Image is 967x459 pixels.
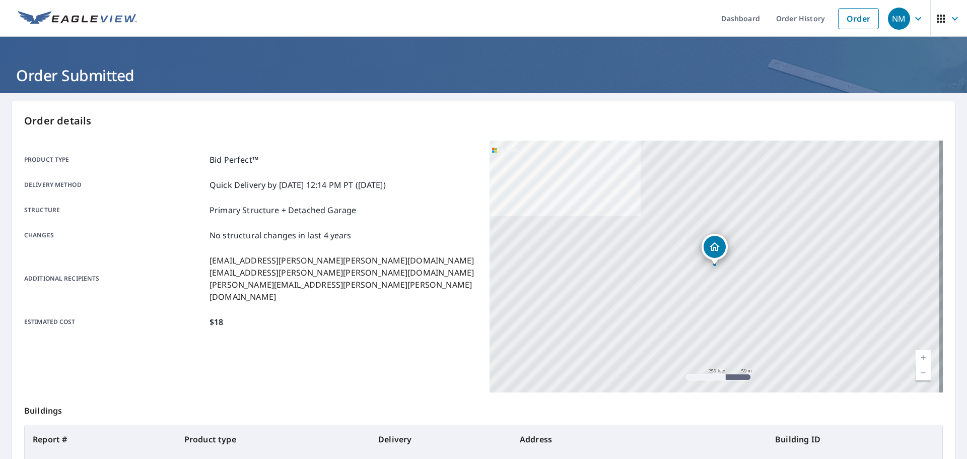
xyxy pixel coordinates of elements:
th: Address [512,425,767,453]
p: Order details [24,113,943,128]
th: Product type [176,425,370,453]
th: Delivery [370,425,512,453]
a: Current Level 17, Zoom In [916,350,931,365]
p: Bid Perfect™ [210,154,258,166]
img: EV Logo [18,11,137,26]
p: Primary Structure + Detached Garage [210,204,356,216]
p: Additional recipients [24,254,205,303]
p: Product type [24,154,205,166]
th: Report # [25,425,176,453]
p: [EMAIL_ADDRESS][PERSON_NAME][PERSON_NAME][DOMAIN_NAME] [210,254,477,267]
p: $18 [210,316,223,328]
th: Building ID [767,425,942,453]
h1: Order Submitted [12,65,955,86]
div: NM [888,8,910,30]
p: Changes [24,229,205,241]
p: No structural changes in last 4 years [210,229,352,241]
p: Delivery method [24,179,205,191]
p: Estimated cost [24,316,205,328]
p: Quick Delivery by [DATE] 12:14 PM PT ([DATE]) [210,179,386,191]
p: Structure [24,204,205,216]
p: Buildings [24,392,943,425]
div: Dropped pin, building 1, Residential property, 4137 W Wagon Wheel Dr Phoenix, AZ 85051 [702,234,728,265]
a: Order [838,8,879,29]
a: Current Level 17, Zoom Out [916,365,931,380]
p: [EMAIL_ADDRESS][PERSON_NAME][PERSON_NAME][DOMAIN_NAME] [210,267,477,279]
p: [PERSON_NAME][EMAIL_ADDRESS][PERSON_NAME][PERSON_NAME][DOMAIN_NAME] [210,279,477,303]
